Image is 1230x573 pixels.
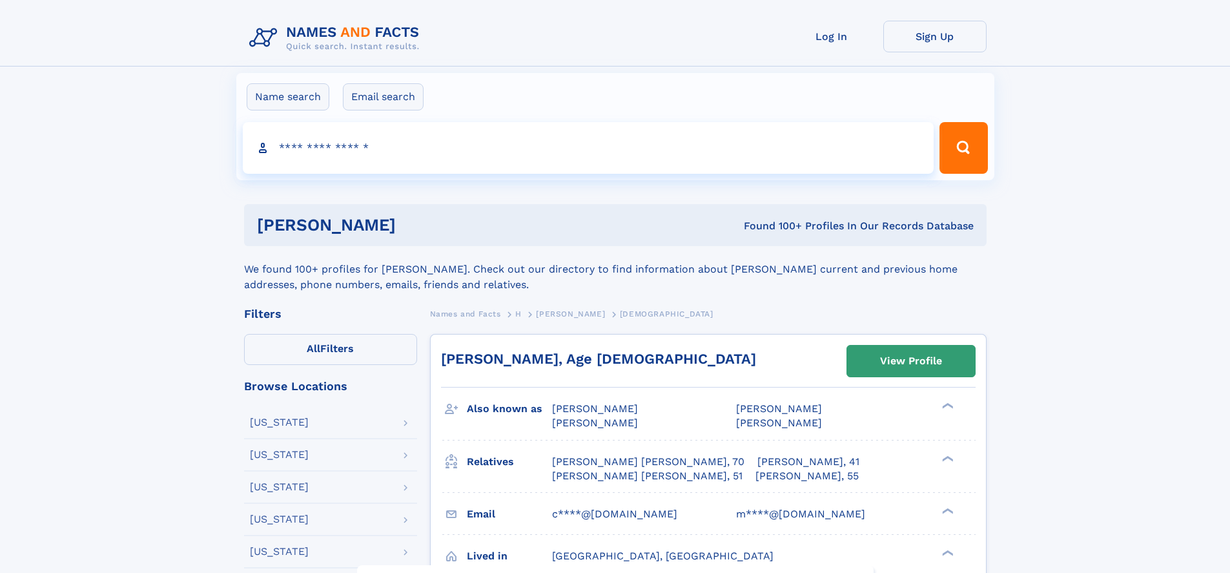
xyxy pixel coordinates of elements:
img: Logo Names and Facts [244,21,430,56]
h3: Email [467,503,552,525]
a: [PERSON_NAME] [536,306,605,322]
div: ❯ [939,402,954,410]
span: All [307,342,320,355]
a: [PERSON_NAME], 41 [757,455,859,469]
a: Names and Facts [430,306,501,322]
div: [US_STATE] [250,482,309,492]
a: [PERSON_NAME], Age [DEMOGRAPHIC_DATA] [441,351,756,367]
input: search input [243,122,934,174]
span: [PERSON_NAME] [552,417,638,429]
span: [DEMOGRAPHIC_DATA] [620,309,713,318]
button: Search Button [939,122,987,174]
div: [US_STATE] [250,450,309,460]
div: [US_STATE] [250,547,309,557]
a: [PERSON_NAME] [PERSON_NAME], 51 [552,469,743,483]
h3: Relatives [467,451,552,473]
span: [PERSON_NAME] [736,402,822,415]
div: [US_STATE] [250,514,309,525]
div: ❯ [939,454,954,463]
label: Email search [343,83,424,110]
div: Browse Locations [244,380,417,392]
div: ❯ [939,548,954,557]
div: Found 100+ Profiles In Our Records Database [569,219,974,233]
a: [PERSON_NAME], 55 [755,469,859,483]
span: [PERSON_NAME] [736,417,822,429]
a: [PERSON_NAME] [PERSON_NAME], 70 [552,455,744,469]
div: View Profile [880,346,942,376]
a: Sign Up [883,21,987,52]
span: [GEOGRAPHIC_DATA], [GEOGRAPHIC_DATA] [552,550,774,562]
h3: Also known as [467,398,552,420]
h3: Lived in [467,545,552,567]
span: [PERSON_NAME] [552,402,638,415]
a: H [515,306,522,322]
div: ❯ [939,506,954,515]
h1: [PERSON_NAME] [257,217,570,233]
a: Log In [780,21,883,52]
span: H [515,309,522,318]
label: Filters [244,334,417,365]
label: Name search [247,83,329,110]
div: Filters [244,308,417,320]
span: [PERSON_NAME] [536,309,605,318]
div: [US_STATE] [250,417,309,428]
div: We found 100+ profiles for [PERSON_NAME]. Check out our directory to find information about [PERS... [244,246,987,293]
a: View Profile [847,346,975,377]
